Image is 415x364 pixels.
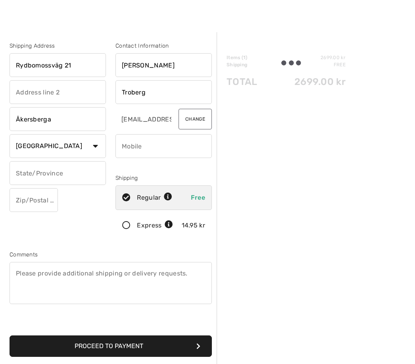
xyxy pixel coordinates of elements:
[179,109,212,129] button: Change
[10,188,58,212] input: Zip/Postal Code
[10,335,212,357] button: Proceed to Payment
[10,53,106,77] input: Address line 1
[115,53,212,77] input: First name
[10,161,106,185] input: State/Province
[137,193,172,202] div: Regular
[10,107,106,131] input: City
[115,42,212,50] div: Contact Information
[10,42,106,50] div: Shipping Address
[10,80,106,104] input: Address line 2
[10,250,212,259] div: Comments
[191,194,205,201] span: Free
[115,134,212,158] input: Mobile
[182,221,205,230] div: 14.95 kr
[115,107,172,131] input: E-mail
[137,221,173,230] div: Express
[115,80,212,104] input: Last name
[115,174,212,182] div: Shipping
